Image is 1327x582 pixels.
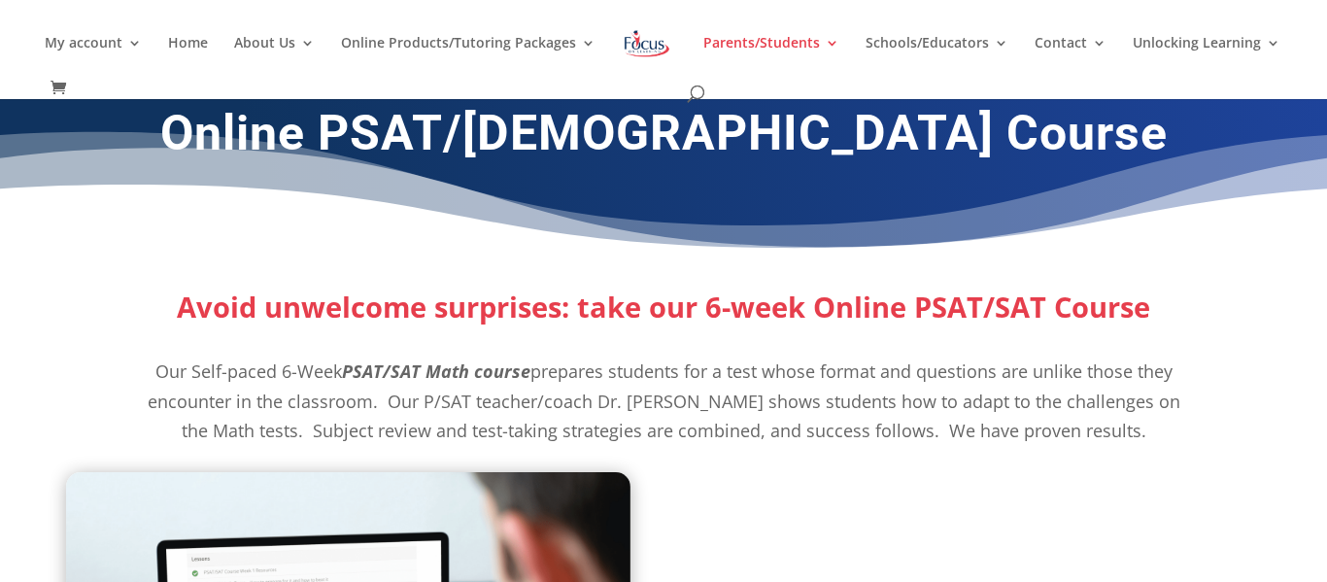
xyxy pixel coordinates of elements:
[703,36,839,82] a: Parents/Students
[155,359,342,383] span: Our Self-paced 6-Week
[1133,36,1280,82] a: Unlocking Learning
[341,36,595,82] a: Online Products/Tutoring Packages
[45,36,142,82] a: My account
[342,359,530,383] i: PSAT/SAT Math course
[168,36,208,82] a: Home
[177,288,1150,325] strong: Avoid unwelcome surprises: take our 6-week Online PSAT/SAT Course
[1035,36,1106,82] a: Contact
[139,104,1188,172] h1: Online PSAT/[DEMOGRAPHIC_DATA] Course
[148,359,1180,442] span: prepares students for a test whose format and questions are unlike those they encounter in the cl...
[622,26,672,61] img: Focus on Learning
[866,36,1008,82] a: Schools/Educators
[234,36,315,82] a: About Us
